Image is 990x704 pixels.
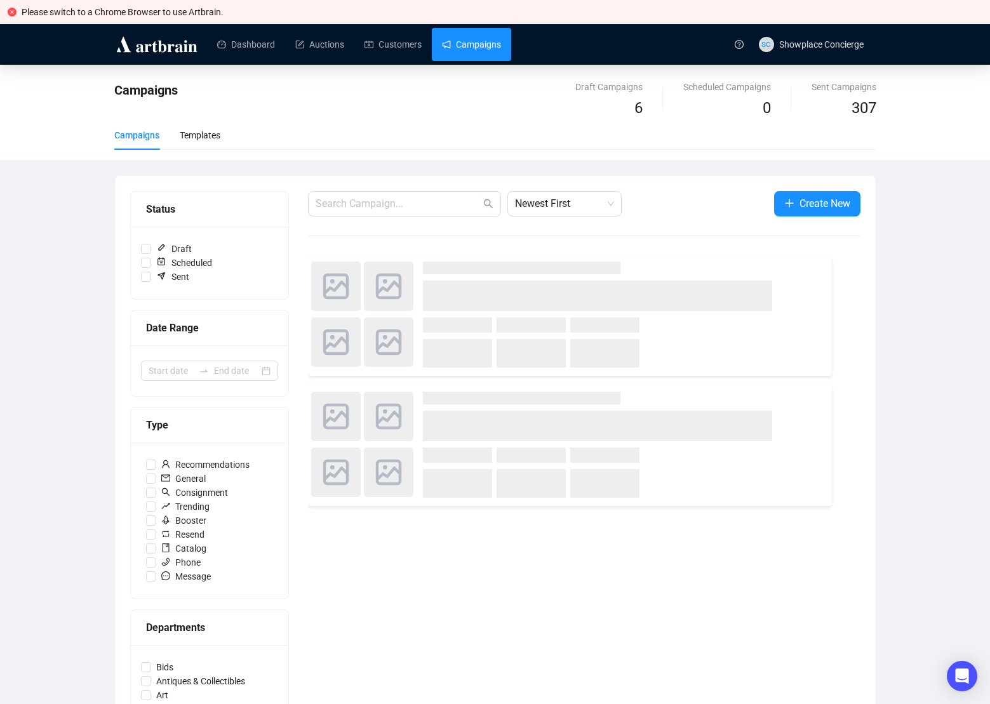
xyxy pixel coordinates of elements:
span: 6 [634,99,643,117]
span: 0 [763,99,771,117]
a: Customers [365,28,422,61]
div: Draft Campaigns [575,80,643,94]
div: Please switch to a Chrome Browser to use Artbrain. [22,5,982,19]
span: Antiques & Collectibles [151,674,250,688]
span: Art [151,688,173,702]
span: swap-right [199,366,209,376]
span: 307 [852,99,876,117]
div: Templates [180,128,220,142]
img: photo.svg [311,448,361,497]
div: Type [146,417,273,433]
span: book [161,543,170,552]
a: Campaigns [442,28,501,61]
span: Draft [151,242,197,256]
img: logo [114,34,199,55]
a: question-circle [727,24,751,64]
span: search [483,199,493,209]
a: Dashboard [217,28,275,61]
input: Search Campaign... [316,196,481,211]
span: Consignment [156,486,233,500]
span: Catalog [156,541,211,555]
span: Message [156,569,216,583]
img: photo.svg [311,317,361,367]
span: Newest First [515,192,614,216]
span: close-circle [8,8,17,17]
button: Create New [774,191,860,216]
input: End date [214,364,259,378]
div: Departments [146,620,273,635]
span: SC [761,38,770,50]
span: message [161,571,170,580]
span: Booster [156,514,211,528]
img: photo.svg [364,392,413,441]
div: Campaigns [114,128,159,142]
a: Auctions [295,28,344,61]
span: plus [784,198,794,208]
span: question-circle [735,40,744,49]
img: photo.svg [311,392,361,441]
span: mail [161,474,170,482]
span: Showplace Concierge [779,39,864,50]
div: Sent Campaigns [812,80,876,94]
span: Create New [799,196,850,211]
span: search [161,488,170,496]
span: to [199,366,209,376]
div: Open Intercom Messenger [947,661,977,691]
img: photo.svg [364,317,413,367]
div: Scheduled Campaigns [683,80,771,94]
span: retweet [161,529,170,538]
input: Start date [149,364,194,378]
span: Campaigns [114,83,178,98]
span: Scheduled [151,256,217,270]
div: Date Range [146,320,273,336]
img: photo.svg [364,448,413,497]
span: General [156,472,211,486]
span: Recommendations [156,458,255,472]
img: photo.svg [364,262,413,311]
span: Resend [156,528,210,541]
span: Bids [151,660,178,674]
img: photo.svg [311,262,361,311]
span: rise [161,501,170,510]
div: Status [146,201,273,217]
span: Phone [156,555,206,569]
span: Sent [151,270,194,284]
span: Trending [156,500,215,514]
span: rocket [161,515,170,524]
span: user [161,460,170,468]
span: phone [161,557,170,566]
